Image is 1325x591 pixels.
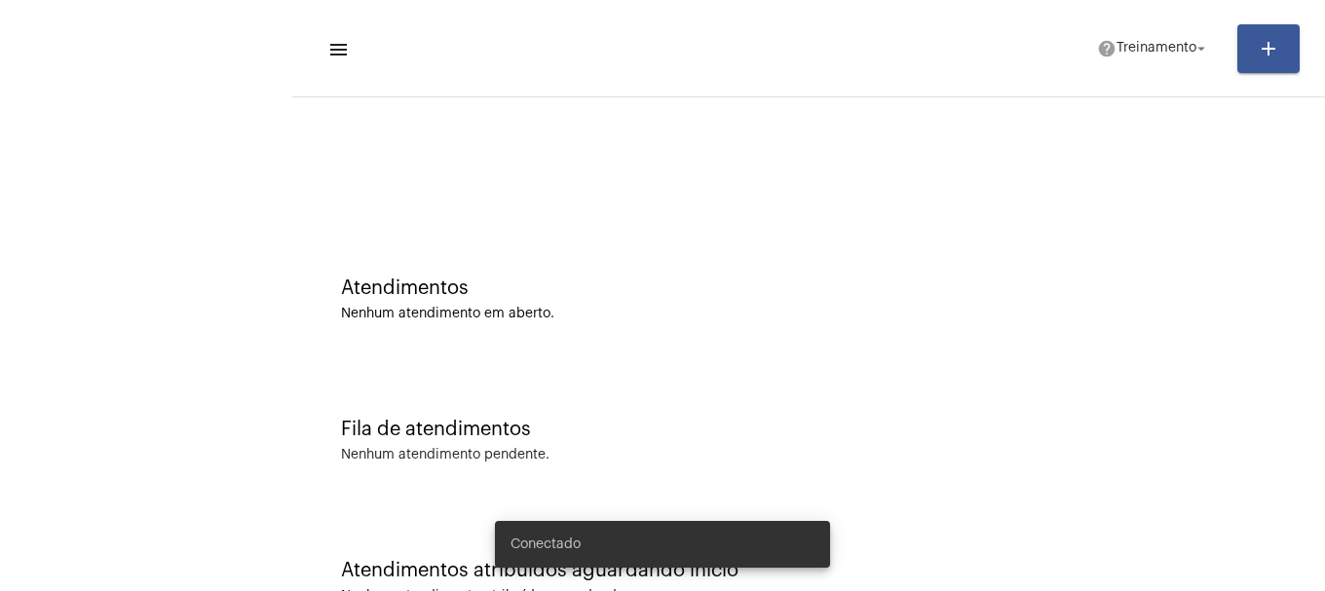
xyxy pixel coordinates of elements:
div: Nenhum atendimento em aberto. [341,307,1276,321]
div: Atendimentos [341,277,1276,299]
div: Atendimentos atribuídos aguardando início [341,560,1276,581]
mat-icon: add [1257,37,1280,60]
mat-icon: sidenav icon [327,38,347,61]
div: Fila de atendimentos [341,419,1276,440]
span: Treinamento [1117,42,1196,55]
div: Nenhum atendimento pendente. [341,448,549,462]
mat-icon: help [1097,39,1117,58]
mat-icon: arrow_drop_down [1192,40,1210,57]
span: Conectado [511,535,581,554]
button: Treinamento [1085,29,1222,68]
